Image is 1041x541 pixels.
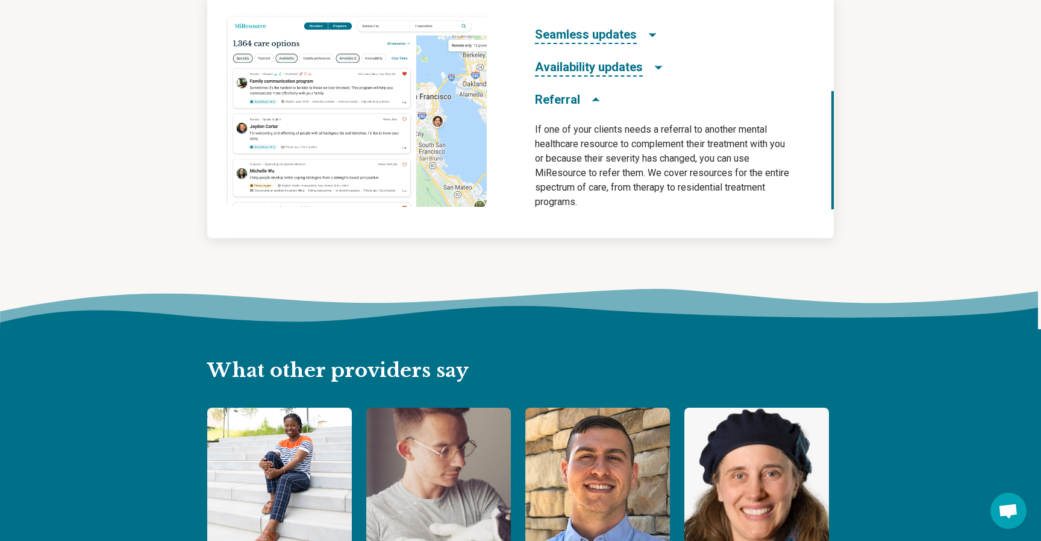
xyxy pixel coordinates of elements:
span: Referral [535,91,580,108]
button: Seamless updates [535,26,658,44]
p: If one of your clients needs a referral to another mental healthcare resource to complement their... [535,122,793,209]
span: Seamless updates [535,26,637,44]
button: Referral [535,91,602,108]
div: Open chat [990,493,1027,529]
h2: What other providers say [207,358,834,384]
button: Availability updates [535,59,664,77]
span: Availability updates [535,59,643,77]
